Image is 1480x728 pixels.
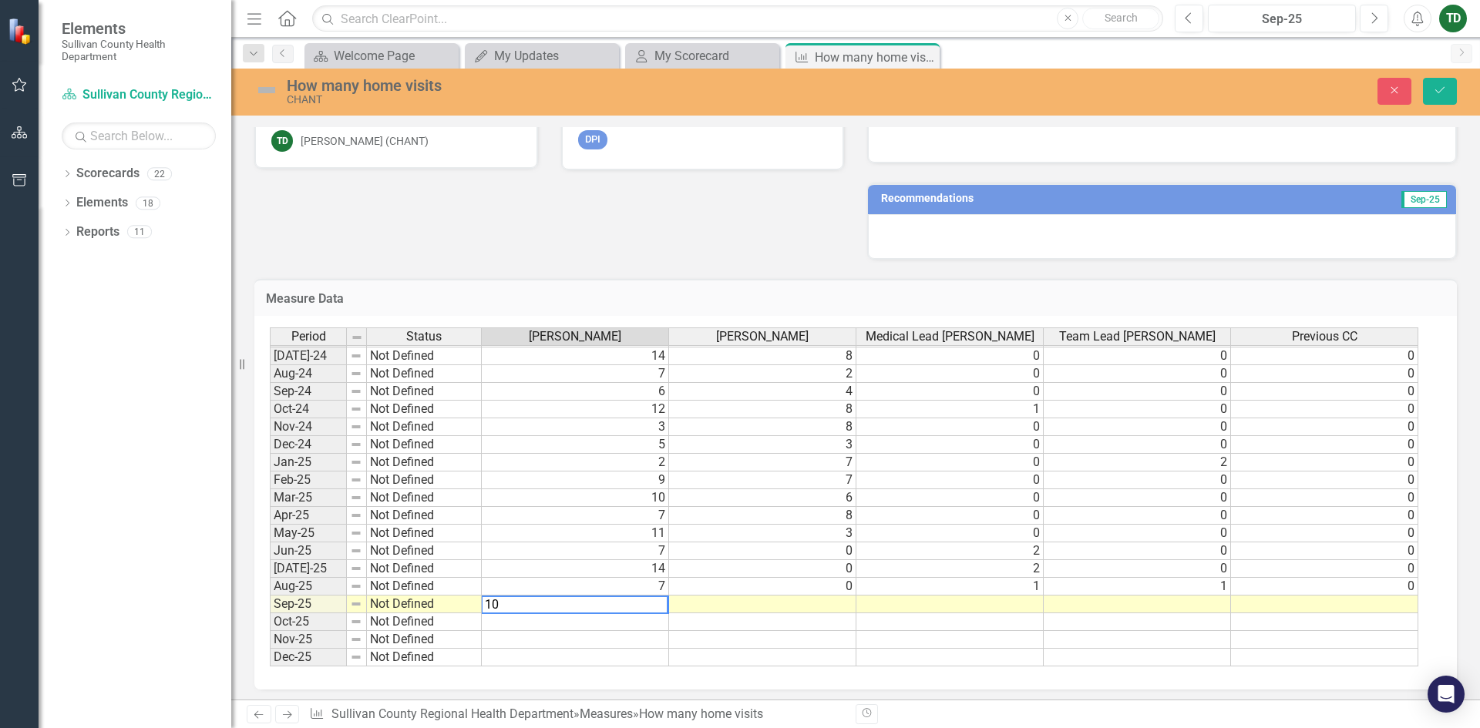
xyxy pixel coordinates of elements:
td: Sep-24 [270,383,347,401]
span: Status [406,330,442,344]
td: Nov-25 [270,631,347,649]
a: My Updates [469,46,615,65]
img: 8DAGhfEEPCf229AAAAAElFTkSuQmCC [350,403,362,415]
td: 3 [482,418,669,436]
td: Not Defined [367,436,482,454]
td: 0 [1044,525,1231,542]
a: Sullivan County Regional Health Department [331,706,573,721]
td: 6 [669,489,856,507]
td: Not Defined [367,525,482,542]
span: Search [1105,12,1138,24]
a: Welcome Page [308,46,455,65]
div: Open Intercom Messenger [1428,676,1465,713]
div: How many home visits [287,77,929,94]
td: 0 [669,578,856,595]
td: May-25 [270,525,347,542]
div: Sep-25 [1213,10,1350,29]
td: 0 [1044,436,1231,454]
td: 0 [1231,525,1418,542]
td: 0 [856,418,1044,436]
td: Nov-24 [270,418,347,436]
td: Not Defined [367,454,482,471]
td: 0 [1231,383,1418,401]
td: 1 [856,401,1044,418]
img: 8DAGhfEEPCf229AAAAAElFTkSuQmCC [350,580,362,592]
td: 7 [482,578,669,595]
td: Mar-25 [270,489,347,507]
td: 0 [1231,401,1418,418]
td: 1 [1044,578,1231,595]
td: 6 [482,383,669,401]
td: Oct-24 [270,401,347,418]
td: 8 [669,507,856,525]
div: CHANT [287,94,929,106]
td: 0 [1044,383,1231,401]
td: 0 [1044,560,1231,578]
img: 8DAGhfEEPCf229AAAAAElFTkSuQmCC [350,616,362,628]
td: Jun-25 [270,542,347,560]
td: Feb-25 [270,471,347,489]
td: 0 [1231,578,1418,595]
td: Sep-25 [270,595,347,613]
td: 7 [482,507,669,525]
td: 2 [482,454,669,471]
div: [PERSON_NAME] (CHANT) [301,133,429,149]
td: 11 [482,525,669,542]
td: Not Defined [367,383,482,401]
td: 0 [1231,436,1418,454]
h3: Recommendations [881,193,1257,204]
input: Search Below... [62,122,216,149]
td: Dec-24 [270,436,347,454]
small: Sullivan County Health Department [62,38,216,63]
span: DPI [578,130,607,149]
td: 0 [1044,489,1231,507]
td: Not Defined [367,578,482,595]
td: 8 [669,347,856,365]
td: 4 [669,383,856,401]
img: 8DAGhfEEPCf229AAAAAElFTkSuQmCC [350,438,362,451]
td: 7 [482,365,669,383]
span: Medical Lead [PERSON_NAME] [866,330,1034,344]
td: Aug-25 [270,578,347,595]
td: 2 [1044,454,1231,471]
td: 0 [1231,471,1418,489]
a: My Scorecard [629,46,775,65]
td: Not Defined [367,649,482,666]
img: 8DAGhfEEPCf229AAAAAElFTkSuQmCC [350,350,362,362]
div: TD [271,130,293,152]
button: Sep-25 [1208,5,1356,32]
td: 0 [1231,347,1418,365]
td: 0 [1231,560,1418,578]
a: Sullivan County Regional Health Department [62,86,216,104]
td: 3 [669,525,856,542]
td: 7 [669,454,856,471]
td: 0 [856,436,1044,454]
div: TD [1439,5,1467,32]
td: 0 [1231,489,1418,507]
td: 0 [669,542,856,560]
td: 10 [482,489,669,507]
td: [DATE]-24 [270,347,347,365]
td: 0 [1044,401,1231,418]
td: Dec-25 [270,649,347,666]
td: 5 [482,436,669,454]
div: My Updates [494,46,615,65]
td: 0 [1231,507,1418,525]
a: Measures [580,706,633,721]
img: 8DAGhfEEPCf229AAAAAElFTkSuQmCC [350,651,362,663]
h3: Measure Data [266,292,1445,306]
a: Elements [76,194,128,212]
div: How many home visits [639,706,763,721]
img: 8DAGhfEEPCf229AAAAAElFTkSuQmCC [350,474,362,486]
td: 0 [856,454,1044,471]
td: Aug-24 [270,365,347,383]
img: 8DAGhfEEPCf229AAAAAElFTkSuQmCC [350,491,362,504]
td: 2 [669,365,856,383]
td: 0 [1044,418,1231,436]
div: 18 [136,196,160,210]
img: 8DAGhfEEPCf229AAAAAElFTkSuQmCC [350,509,362,522]
td: 0 [1231,454,1418,471]
td: Not Defined [367,347,482,365]
td: 0 [1231,365,1418,383]
td: 0 [856,383,1044,401]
